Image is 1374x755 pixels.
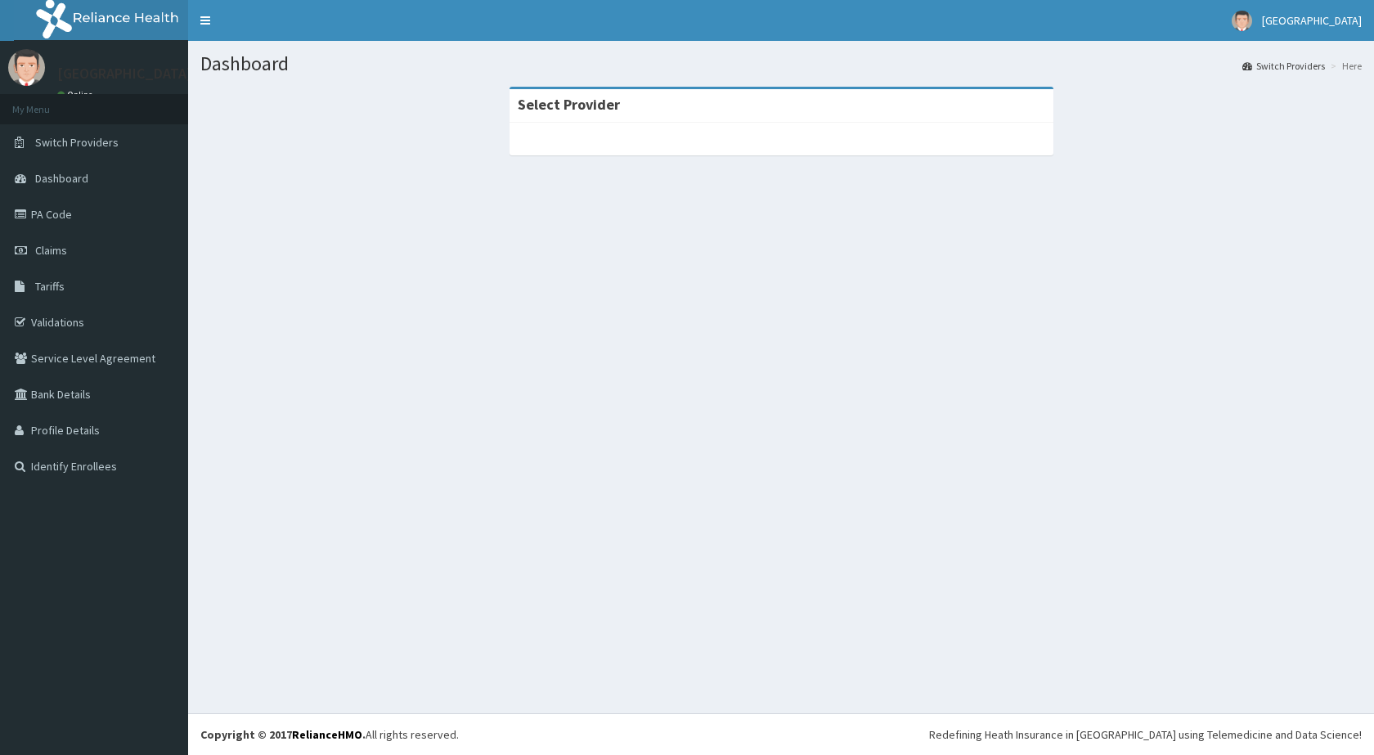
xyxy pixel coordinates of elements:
[1262,13,1362,28] span: [GEOGRAPHIC_DATA]
[1327,59,1362,73] li: Here
[8,49,45,86] img: User Image
[35,171,88,186] span: Dashboard
[1242,59,1325,73] a: Switch Providers
[188,713,1374,755] footer: All rights reserved.
[1232,11,1252,31] img: User Image
[200,53,1362,74] h1: Dashboard
[57,66,192,81] p: [GEOGRAPHIC_DATA]
[35,243,67,258] span: Claims
[518,95,620,114] strong: Select Provider
[292,727,362,742] a: RelianceHMO
[200,727,366,742] strong: Copyright © 2017 .
[57,89,97,101] a: Online
[35,279,65,294] span: Tariffs
[35,135,119,150] span: Switch Providers
[929,726,1362,743] div: Redefining Heath Insurance in [GEOGRAPHIC_DATA] using Telemedicine and Data Science!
